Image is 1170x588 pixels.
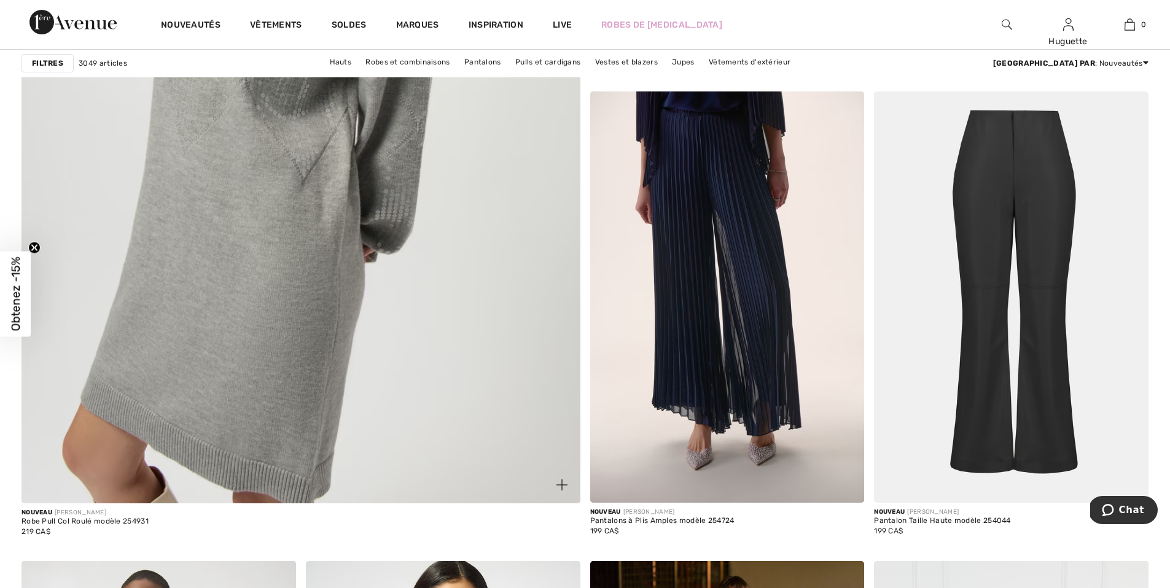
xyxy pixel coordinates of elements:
[161,20,220,33] a: Nouveautés
[79,58,127,69] span: 3049 articles
[29,10,117,34] img: 1ère Avenue
[1141,19,1146,30] span: 0
[458,54,507,70] a: Pantalons
[332,20,367,33] a: Soldes
[590,91,865,503] img: Pantalons à Plis Amples modèle 254724. Bleu Nuit
[703,54,797,70] a: Vêtements d'extérieur
[359,54,456,70] a: Robes et combinaisons
[509,54,587,70] a: Pulls et cardigans
[469,20,523,33] span: Inspiration
[28,242,41,254] button: Close teaser
[874,527,903,535] span: 199 CA$
[601,18,722,31] a: Robes de [MEDICAL_DATA]
[666,54,701,70] a: Jupes
[874,508,905,516] span: Nouveau
[590,517,735,525] div: Pantalons à Plis Amples modèle 254724
[874,517,1011,525] div: Pantalon Taille Haute modèle 254044
[1125,17,1135,32] img: Mon panier
[590,508,735,517] div: [PERSON_NAME]
[21,509,52,516] span: Nouveau
[993,58,1149,69] div: : Nouveautés
[1099,17,1160,32] a: 0
[21,517,149,526] div: Robe Pull Col Roulé modèle 254931
[21,527,50,536] span: 219 CA$
[1002,17,1012,32] img: recherche
[556,479,567,490] img: plus_v2.svg
[1038,35,1098,48] div: Huguette
[589,54,664,70] a: Vestes et blazers
[590,508,621,516] span: Nouveau
[590,527,619,535] span: 199 CA$
[396,20,439,33] a: Marques
[874,508,1011,517] div: [PERSON_NAME]
[324,54,358,70] a: Hauts
[1063,18,1074,30] a: Se connecter
[9,257,23,331] span: Obtenez -15%
[1090,496,1158,527] iframe: Ouvre un widget dans lequel vous pouvez chatter avec l’un de nos agents
[21,508,149,517] div: [PERSON_NAME]
[874,91,1149,503] img: Pantalon Taille Haute modèle 254044. Noir
[1063,17,1074,32] img: Mes infos
[553,18,572,31] a: Live
[32,58,63,69] strong: Filtres
[250,20,302,33] a: Vêtements
[993,59,1095,68] strong: [GEOGRAPHIC_DATA] par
